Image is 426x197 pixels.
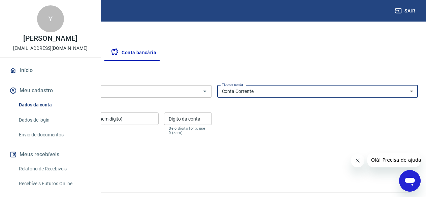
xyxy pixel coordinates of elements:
a: Dados da conta [16,98,93,112]
iframe: Mensagem da empresa [367,153,421,167]
p: Se o dígito for x, use 0 (zero) [169,126,207,135]
p: [EMAIL_ADDRESS][DOMAIN_NAME] [13,45,88,52]
button: Meu cadastro [8,83,93,98]
a: Dados de login [16,113,93,127]
p: [PERSON_NAME] [23,35,77,42]
button: Sair [394,5,418,17]
a: Relatório de Recebíveis [16,162,93,176]
a: Recebíveis Futuros Online [16,177,93,191]
iframe: Botão para abrir a janela de mensagens [399,170,421,192]
span: Olá! Precisa de ajuda? [4,5,57,10]
div: Y [37,5,64,32]
button: Meus recebíveis [8,147,93,162]
a: Início [8,63,93,78]
label: Tipo de conta [222,82,243,87]
button: Conta bancária [105,45,162,61]
iframe: Fechar mensagem [351,154,364,167]
button: Abrir [200,87,209,96]
a: Envio de documentos [16,128,93,142]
